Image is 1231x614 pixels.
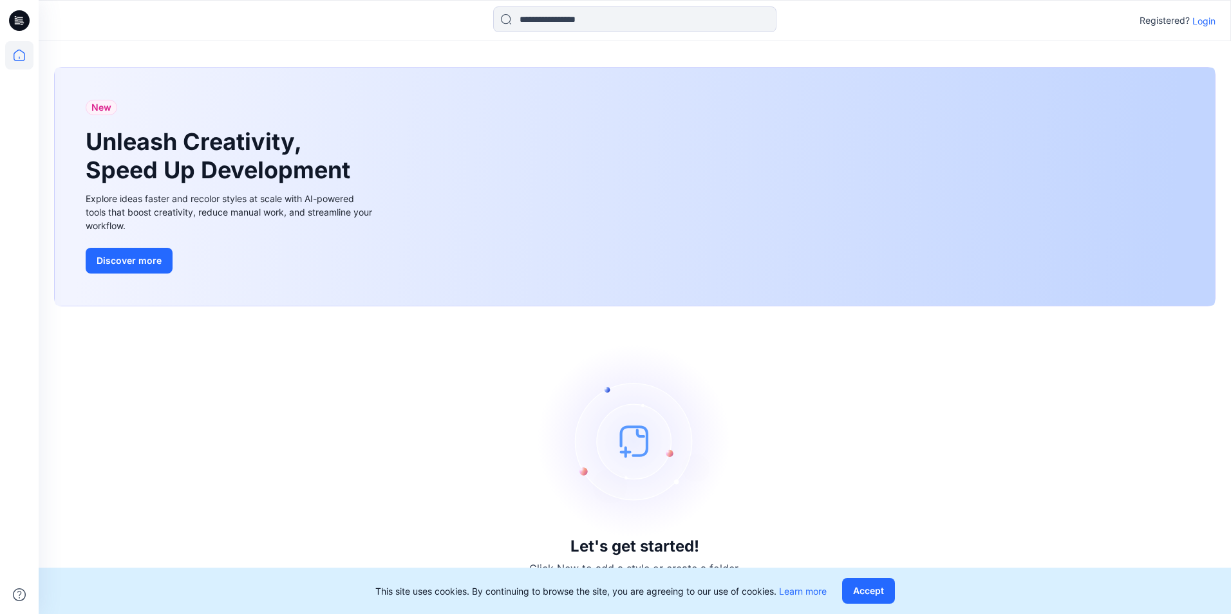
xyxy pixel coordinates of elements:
button: Accept [842,578,895,604]
p: Click New to add a style or create a folder. [529,561,740,576]
p: This site uses cookies. By continuing to browse the site, you are agreeing to our use of cookies. [375,584,827,598]
h1: Unleash Creativity, Speed Up Development [86,128,356,183]
a: Discover more [86,248,375,274]
span: New [91,100,111,115]
p: Registered? [1140,13,1190,28]
p: Login [1192,14,1216,28]
a: Learn more [779,586,827,597]
h3: Let's get started! [570,537,699,555]
img: empty-state-image.svg [538,344,731,537]
button: Discover more [86,248,173,274]
div: Explore ideas faster and recolor styles at scale with AI-powered tools that boost creativity, red... [86,192,375,232]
